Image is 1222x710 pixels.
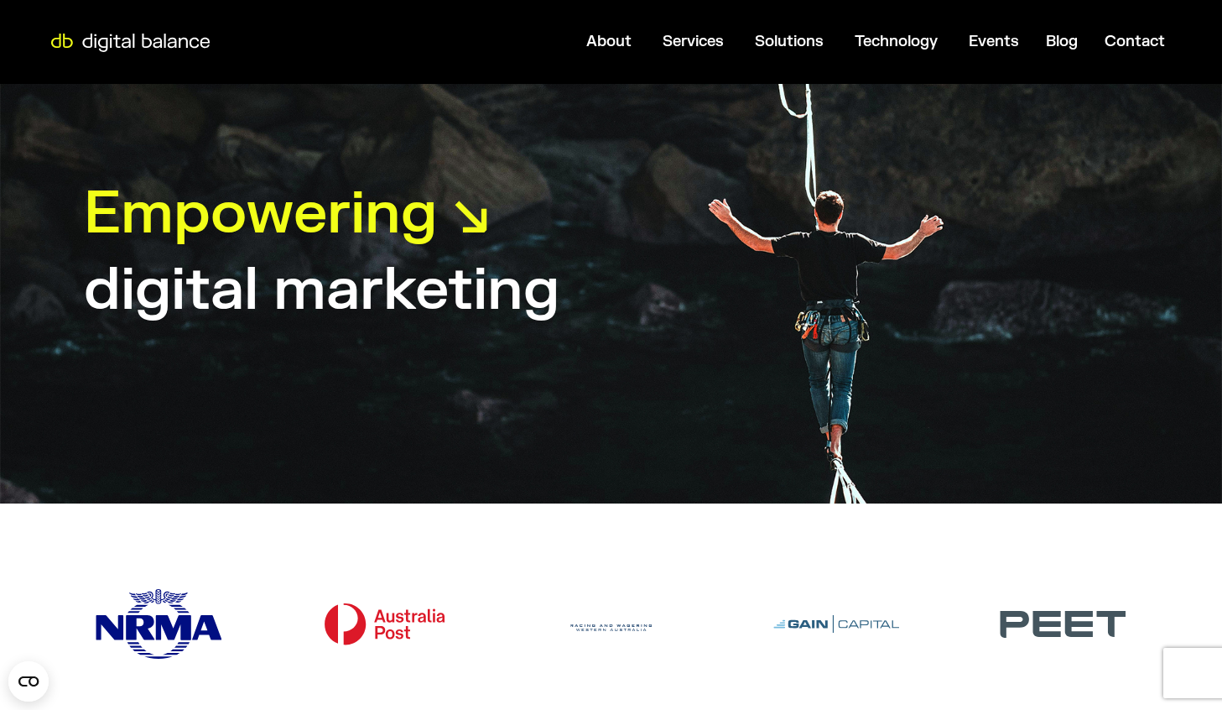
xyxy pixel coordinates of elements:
h1: Empowering ↘︎ [84,175,491,252]
a: About [586,32,632,51]
h1: digital marketing [84,252,559,328]
img: Digital Balance logo [42,34,219,52]
a: Services [663,32,724,51]
button: Open CMP widget [8,661,49,702]
a: Solutions [755,32,824,51]
a: Events [969,32,1019,51]
div: Menu Toggle [221,25,1178,58]
a: Blog [1046,32,1078,51]
a: Contact [1105,32,1165,51]
nav: Menu [221,25,1178,58]
a: Technology [855,32,938,51]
